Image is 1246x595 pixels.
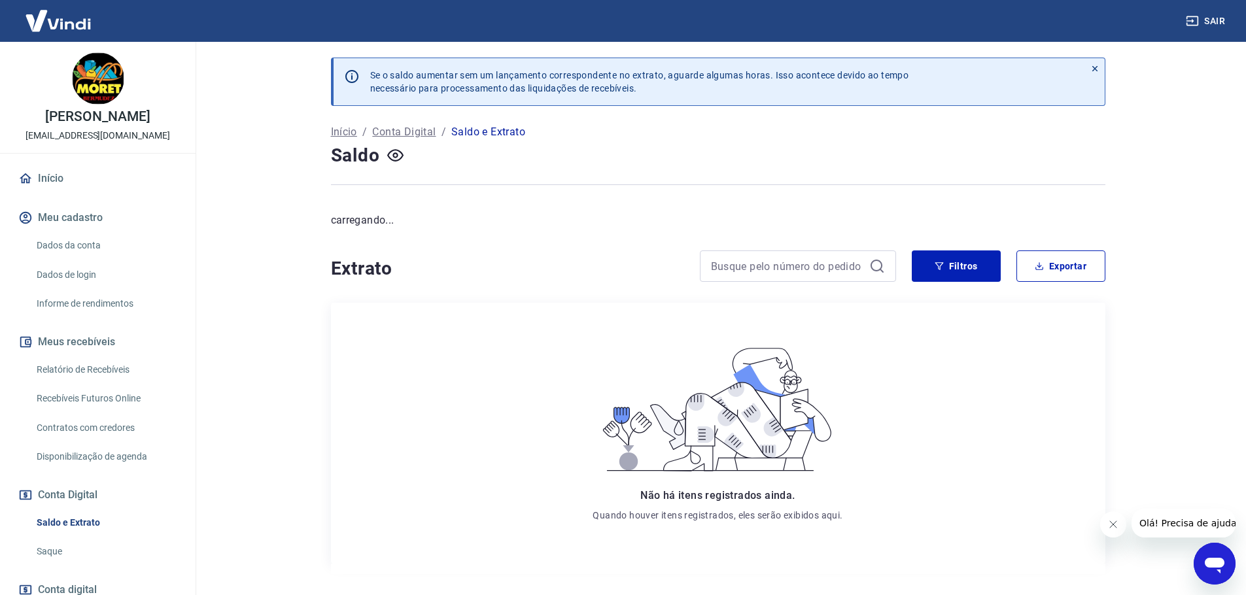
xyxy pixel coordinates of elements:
h4: Extrato [331,256,684,282]
p: / [441,124,446,140]
a: Dados da conta [31,232,180,259]
h4: Saldo [331,143,380,169]
img: 72d6a31b-c049-4ec5-8d6d-7b38b3013eb2.jpeg [72,52,124,105]
a: Disponibilização de agenda [31,443,180,470]
a: Relatório de Recebíveis [31,356,180,383]
a: Contratos com credores [31,415,180,441]
a: Conta Digital [372,124,436,140]
p: carregando... [331,212,1105,228]
a: Dados de login [31,262,180,288]
p: [EMAIL_ADDRESS][DOMAIN_NAME] [26,129,170,143]
p: Saldo e Extrato [451,124,525,140]
span: Não há itens registrados ainda. [640,489,795,501]
button: Filtros [912,250,1001,282]
p: / [362,124,367,140]
a: Saldo e Extrato [31,509,180,536]
a: Início [16,164,180,193]
p: Se o saldo aumentar sem um lançamento correspondente no extrato, aguarde algumas horas. Isso acon... [370,69,909,95]
iframe: Fechar mensagem [1100,511,1126,537]
a: Informe de rendimentos [31,290,180,317]
img: Vindi [16,1,101,41]
a: Saque [31,538,180,565]
span: Olá! Precisa de ajuda? [8,9,110,20]
input: Busque pelo número do pedido [711,256,864,276]
a: Início [331,124,357,140]
button: Conta Digital [16,481,180,509]
p: [PERSON_NAME] [45,110,150,124]
button: Exportar [1016,250,1105,282]
a: Recebíveis Futuros Online [31,385,180,412]
iframe: Mensagem da empresa [1132,509,1236,537]
button: Meus recebíveis [16,328,180,356]
iframe: Botão para abrir a janela de mensagens [1194,543,1236,585]
button: Meu cadastro [16,203,180,232]
button: Sair [1183,9,1230,33]
p: Quando houver itens registrados, eles serão exibidos aqui. [593,509,842,522]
